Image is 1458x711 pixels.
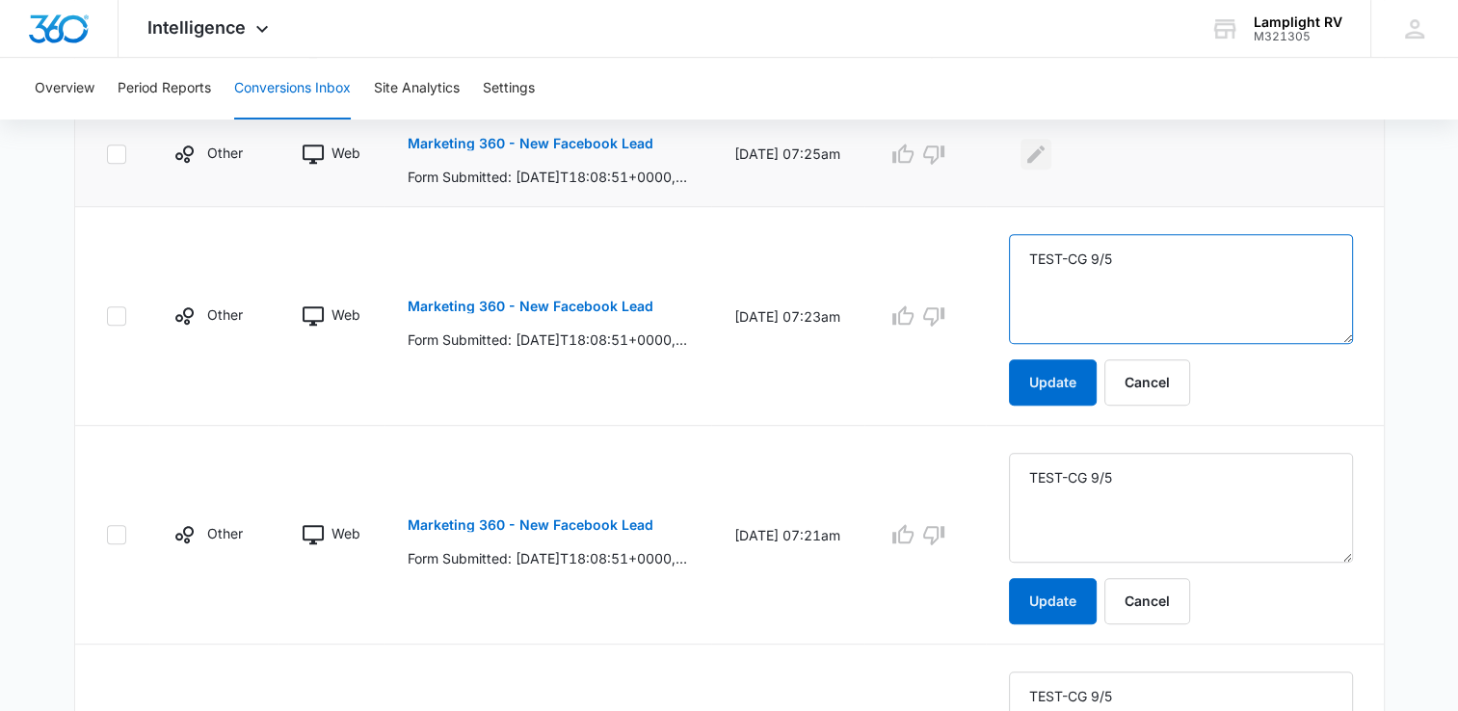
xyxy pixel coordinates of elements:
[1009,359,1097,406] button: Update
[408,518,653,532] p: Marketing 360 - New Facebook Lead
[1009,578,1097,624] button: Update
[408,167,688,187] p: Form Submitted: [DATE]T18:08:51+0000, Name: test lead: dummy data for full_name, Email: [EMAIL_AD...
[147,17,246,38] span: Intelligence
[207,304,243,325] p: Other
[207,143,243,163] p: Other
[408,329,688,350] p: Form Submitted: [DATE]T18:08:51+0000, Name: test lead: dummy data for full_name, Email: [EMAIL_AD...
[408,502,653,548] button: Marketing 360 - New Facebook Lead
[118,58,211,119] button: Period Reports
[374,58,460,119] button: Site Analytics
[711,101,864,207] td: [DATE] 07:25am
[1009,453,1353,563] textarea: TEST-CG 9/5
[1254,14,1342,30] div: account name
[483,58,535,119] button: Settings
[331,143,360,163] p: Web
[1104,578,1190,624] button: Cancel
[207,523,243,543] p: Other
[408,548,688,568] p: Form Submitted: [DATE]T18:08:51+0000, Name: test lead: dummy data for full_name, Email: [EMAIL_AD...
[1254,30,1342,43] div: account id
[408,300,653,313] p: Marketing 360 - New Facebook Lead
[711,426,864,645] td: [DATE] 07:21am
[711,207,864,426] td: [DATE] 07:23am
[331,523,360,543] p: Web
[1021,139,1051,170] button: Edit Comments
[1009,234,1353,344] textarea: TEST-CG 9/5
[1104,359,1190,406] button: Cancel
[331,304,360,325] p: Web
[35,58,94,119] button: Overview
[408,283,653,329] button: Marketing 360 - New Facebook Lead
[408,120,653,167] button: Marketing 360 - New Facebook Lead
[234,58,351,119] button: Conversions Inbox
[408,137,653,150] p: Marketing 360 - New Facebook Lead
